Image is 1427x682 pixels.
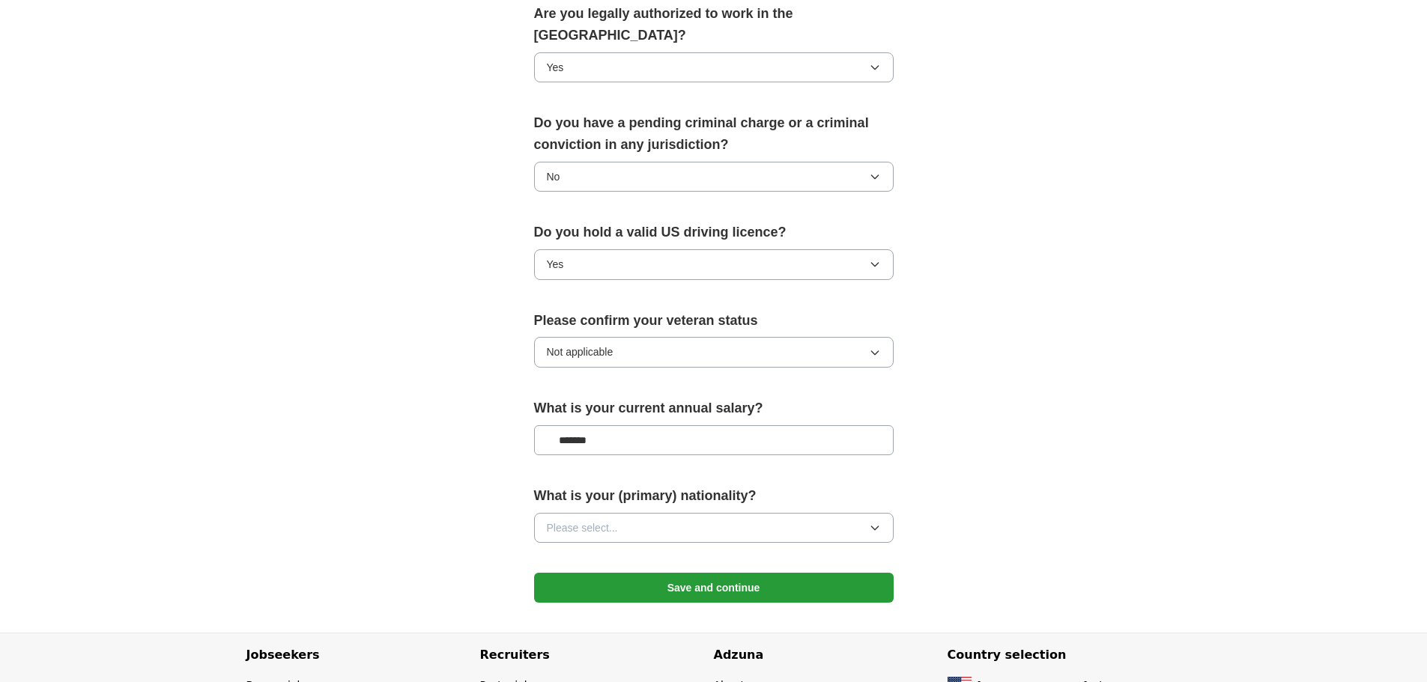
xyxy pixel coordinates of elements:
[547,168,560,185] span: No
[534,337,894,367] button: Not applicable
[534,513,894,543] button: Please select...
[534,573,894,603] button: Save and continue
[534,222,894,243] label: Do you hold a valid US driving licence?
[547,256,564,273] span: Yes
[534,485,894,507] label: What is your (primary) nationality?
[534,52,894,82] button: Yes
[547,520,618,536] span: Please select...
[534,249,894,279] button: Yes
[534,112,894,156] label: Do you have a pending criminal charge or a criminal conviction in any jurisdiction?
[547,59,564,76] span: Yes
[547,344,613,360] span: Not applicable
[534,398,894,419] label: What is your current annual salary?
[534,310,894,332] label: Please confirm your veteran status
[948,633,1181,677] h4: Country selection
[534,3,894,46] label: Are you legally authorized to work in the [GEOGRAPHIC_DATA]?
[534,162,894,192] button: No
